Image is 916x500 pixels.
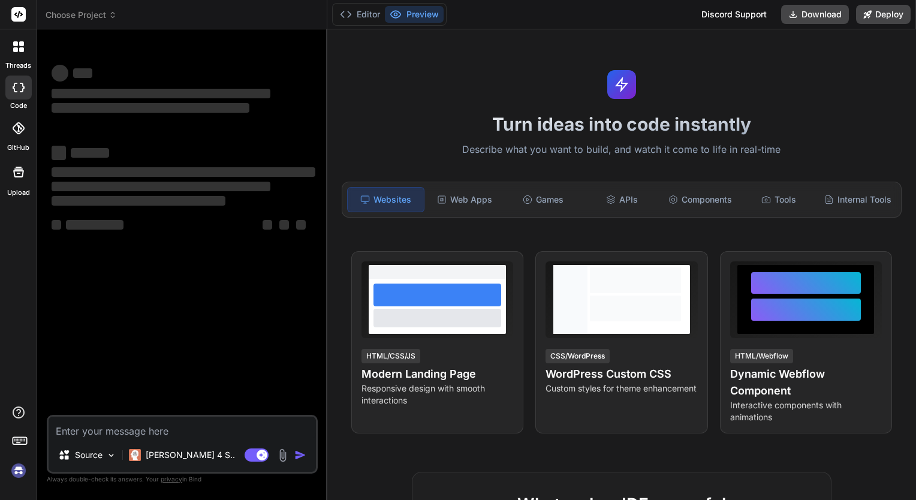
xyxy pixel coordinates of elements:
span: ‌ [279,220,289,230]
div: HTML/CSS/JS [361,349,420,363]
button: Download [781,5,849,24]
span: ‌ [52,196,225,206]
label: threads [5,61,31,71]
div: Games [505,187,581,212]
div: Discord Support [694,5,774,24]
label: GitHub [7,143,29,153]
p: Describe what you want to build, and watch it come to life in real-time [335,142,909,158]
h1: Turn ideas into code instantly [335,113,909,135]
div: HTML/Webflow [730,349,793,363]
div: Internal Tools [819,187,896,212]
span: ‌ [52,103,249,113]
div: Tools [741,187,817,212]
span: ‌ [52,89,270,98]
div: Components [662,187,739,212]
div: Websites [347,187,424,212]
span: ‌ [73,68,92,78]
div: Web Apps [427,187,503,212]
p: Source [75,449,103,461]
label: code [10,101,27,111]
button: Deploy [856,5,911,24]
span: ‌ [52,220,61,230]
p: [PERSON_NAME] 4 S.. [146,449,235,461]
img: icon [294,449,306,461]
span: ‌ [52,146,66,160]
button: Preview [385,6,444,23]
span: privacy [161,475,182,483]
span: ‌ [296,220,306,230]
h4: Modern Landing Page [361,366,513,382]
p: Custom styles for theme enhancement [546,382,697,394]
img: Claude 4 Sonnet [129,449,141,461]
h4: Dynamic Webflow Component [730,366,882,399]
span: ‌ [71,148,109,158]
button: Editor [335,6,385,23]
img: Pick Models [106,450,116,460]
div: APIs [584,187,660,212]
img: attachment [276,448,290,462]
p: Always double-check its answers. Your in Bind [47,474,318,485]
h4: WordPress Custom CSS [546,366,697,382]
label: Upload [7,188,30,198]
span: ‌ [52,182,270,191]
img: signin [8,460,29,481]
span: Choose Project [46,9,117,21]
span: ‌ [52,65,68,82]
p: Interactive components with animations [730,399,882,423]
span: ‌ [52,167,315,177]
span: ‌ [66,220,123,230]
span: ‌ [263,220,272,230]
div: CSS/WordPress [546,349,610,363]
p: Responsive design with smooth interactions [361,382,513,406]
